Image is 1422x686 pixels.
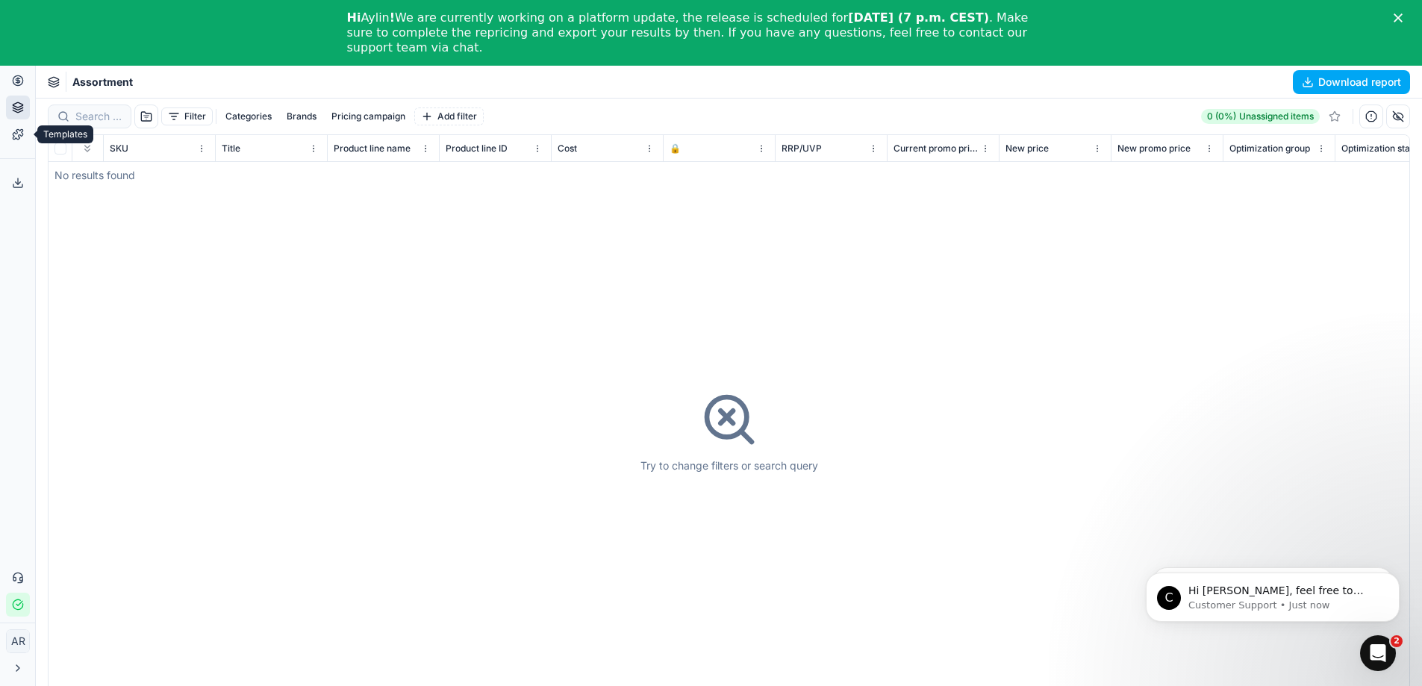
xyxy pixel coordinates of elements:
div: Aylin We are currently working on a platform update, the release is scheduled for . Make sure to ... [347,10,1052,55]
span: SKU [110,143,128,155]
span: 🔒 [670,143,681,155]
span: Current promo price [894,143,978,155]
span: AR [7,630,29,652]
div: Try to change filters or search query [640,458,818,473]
span: New price [1005,143,1049,155]
button: Categories [219,107,278,125]
iframe: Intercom notifications message [1123,541,1422,646]
b: ! [390,10,395,25]
b: [DATE] (7 p.m. CEST) [848,10,989,25]
button: AR [6,629,30,653]
div: Templates [37,125,93,143]
button: Add filter [414,107,484,125]
b: Hi [347,10,361,25]
span: Product line name [334,143,411,155]
span: 2 [1391,635,1403,647]
button: Pricing campaign [325,107,411,125]
span: Assortment [72,75,133,90]
div: Close [1394,13,1409,22]
a: 0 (0%)Unassigned items [1201,109,1320,124]
input: Search by SKU or title [75,109,122,124]
button: Brands [281,107,322,125]
span: Optimization group [1229,143,1310,155]
span: RRP/UVP [782,143,822,155]
span: Unassigned items [1239,110,1314,122]
button: Filter [161,107,213,125]
span: Cost [558,143,577,155]
button: Download report [1293,70,1410,94]
nav: breadcrumb [72,75,133,90]
span: New promo price [1117,143,1191,155]
span: Title [222,143,240,155]
button: Expand all [78,140,96,158]
iframe: Intercom live chat [1360,635,1396,671]
span: Product line ID [446,143,508,155]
